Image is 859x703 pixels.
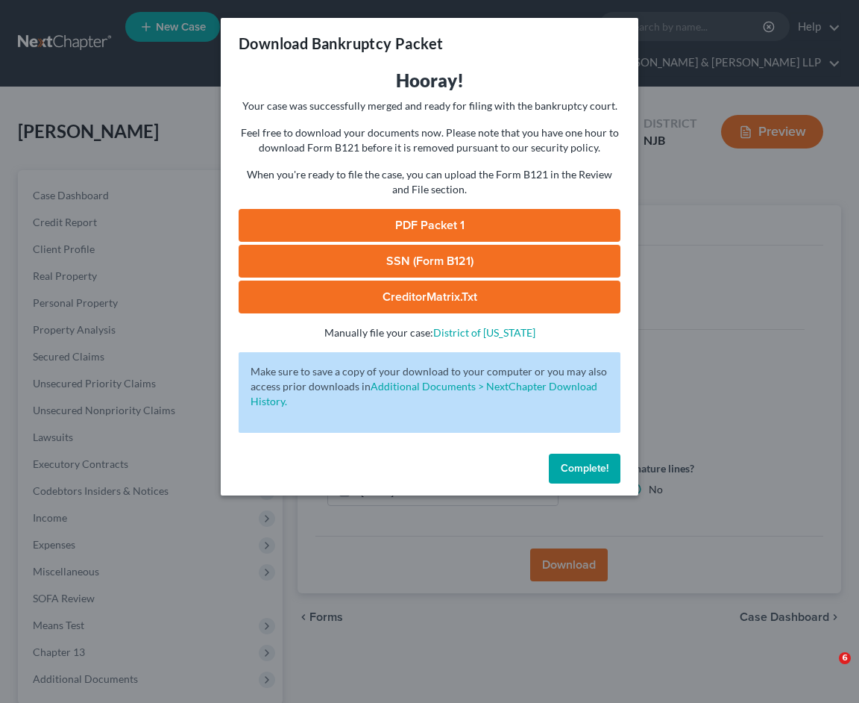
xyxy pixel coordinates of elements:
[239,281,620,313] a: CreditorMatrix.txt
[239,245,620,278] a: SSN (Form B121)
[239,125,620,155] p: Feel free to download your documents now. Please note that you have one hour to download Form B12...
[549,454,620,484] button: Complete!
[239,167,620,197] p: When you're ready to file the case, you can upload the Form B121 in the Review and File section.
[839,652,851,664] span: 6
[808,652,844,688] iframe: Intercom live chat
[561,462,608,475] span: Complete!
[239,33,443,54] h3: Download Bankruptcy Packet
[239,325,620,340] p: Manually file your case:
[433,326,535,339] a: District of [US_STATE]
[239,209,620,242] a: PDF Packet 1
[239,99,620,113] p: Your case was successfully merged and ready for filing with the bankruptcy court.
[251,380,597,407] a: Additional Documents > NextChapter Download History.
[251,364,608,409] p: Make sure to save a copy of your download to your computer or you may also access prior downloads in
[239,69,620,93] h3: Hooray!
